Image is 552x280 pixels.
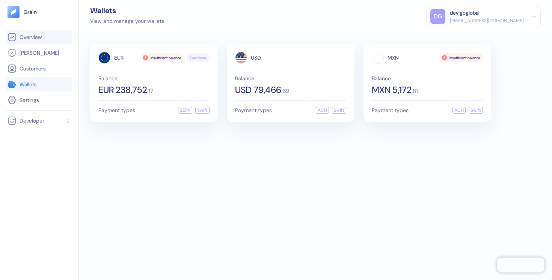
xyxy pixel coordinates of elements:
a: Overview [8,33,71,42]
span: Payment types [98,108,135,113]
div: View and manage your wallets [90,17,164,25]
div: Swift [469,107,483,114]
span: Functional [190,55,207,61]
span: Payment types [235,108,272,113]
div: dev goglobal [450,9,480,17]
span: Wallets [20,81,37,88]
span: [PERSON_NAME] [20,49,59,57]
div: Swift [332,107,346,114]
div: ACH [452,107,466,114]
a: [PERSON_NAME] [8,48,71,57]
span: EUR [114,55,124,60]
span: . 17 [147,88,153,94]
a: Customers [8,64,71,73]
span: MXN [388,55,399,60]
div: Insufficient balance [141,53,184,62]
div: [EMAIL_ADDRESS][DOMAIN_NAME] [450,17,524,24]
div: Wallets [90,7,164,14]
a: Settings [8,96,71,105]
span: Overview [20,33,42,41]
span: USD [251,55,261,60]
span: . 81 [412,88,418,94]
span: . 69 [281,88,289,94]
div: ACH [316,107,329,114]
span: EUR 238,752 [98,85,147,94]
span: Settings [20,96,39,104]
div: SEPA [178,107,192,114]
span: MXN 5,172 [372,85,412,94]
div: DG [430,9,445,24]
span: USD 79,466 [235,85,281,94]
span: Balance [235,76,346,81]
span: Balance [98,76,210,81]
div: Swift [195,107,210,114]
img: logo [23,9,37,15]
a: Wallets [8,80,71,89]
span: Balance [372,76,483,81]
img: logo-tablet-V2.svg [8,6,20,18]
span: Customers [20,65,46,72]
span: Developer [20,117,44,124]
div: Insufficient balance [440,53,483,62]
span: Payment types [372,108,409,113]
iframe: Chatra live chat [497,258,544,273]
